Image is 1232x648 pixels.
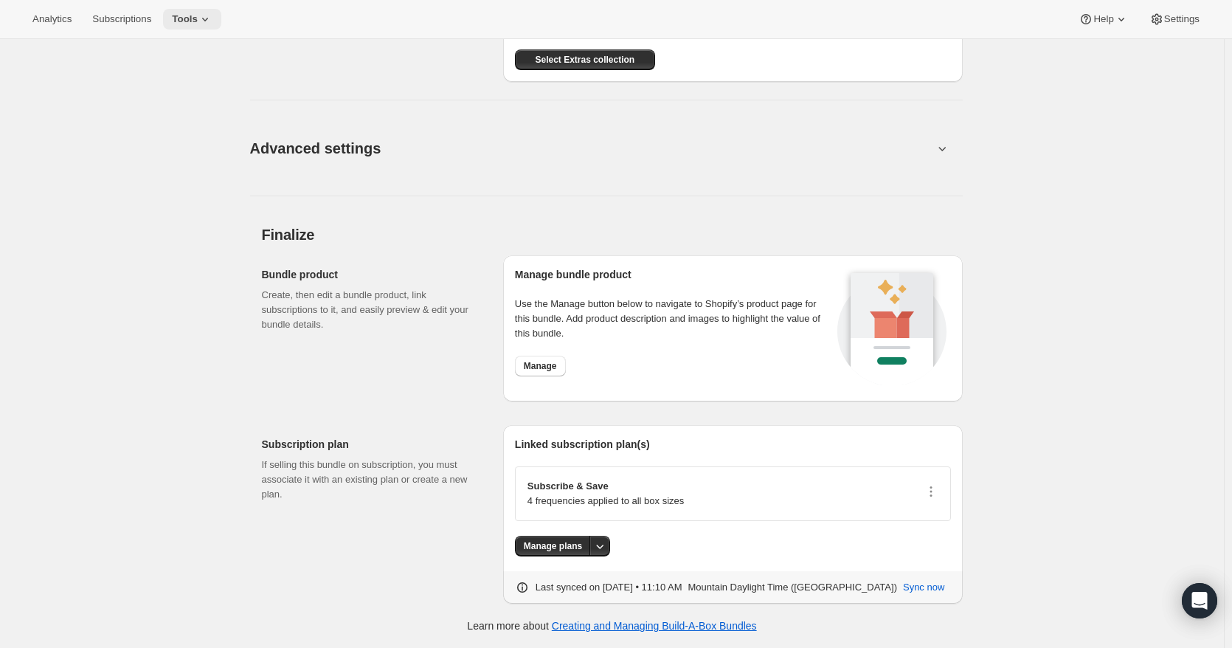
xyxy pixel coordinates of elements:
span: Settings [1164,13,1200,25]
p: If selling this bundle on subscription, you must associate it with an existing plan or create a n... [262,458,480,502]
p: Mountain Daylight Time ([GEOGRAPHIC_DATA]) [688,580,897,595]
p: Use the Manage button below to navigate to Shopify’s product page for this bundle. Add product de... [515,297,833,341]
p: Create, then edit a bundle product, link subscriptions to it, and easily preview & edit your bund... [262,288,480,332]
span: Analytics [32,13,72,25]
p: Learn more about [467,618,756,633]
button: Subscriptions [83,9,160,30]
button: Advanced settings [241,120,942,176]
span: Manage [524,360,557,372]
button: Tools [163,9,221,30]
h2: Linked subscription plan(s) [515,437,951,452]
h2: Finalize [262,226,963,244]
span: Sync now [903,580,944,595]
span: Select Extras collection [535,54,634,66]
span: Advanced settings [250,137,381,160]
button: Select Extras collection [515,49,655,70]
a: Creating and Managing Build-A-Box Bundles [552,620,757,632]
span: Manage plans [524,540,582,552]
span: Tools [172,13,198,25]
span: Help [1093,13,1113,25]
button: Settings [1141,9,1208,30]
button: More actions [589,536,610,556]
span: Subscriptions [92,13,151,25]
button: Manage plans [515,536,591,556]
button: Analytics [24,9,80,30]
div: Open Intercom Messenger [1182,583,1217,618]
p: Last synced on [DATE] • 11:10 AM [536,580,682,595]
button: Manage [515,356,566,376]
button: Sync now [894,576,953,599]
h2: Bundle product [262,267,480,282]
button: Help [1070,9,1137,30]
p: 4 frequencies applied to all box sizes [527,494,684,509]
p: Subscribe & Save [527,479,684,494]
h2: Manage bundle product [515,267,833,282]
h2: Subscription plan [262,437,480,452]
